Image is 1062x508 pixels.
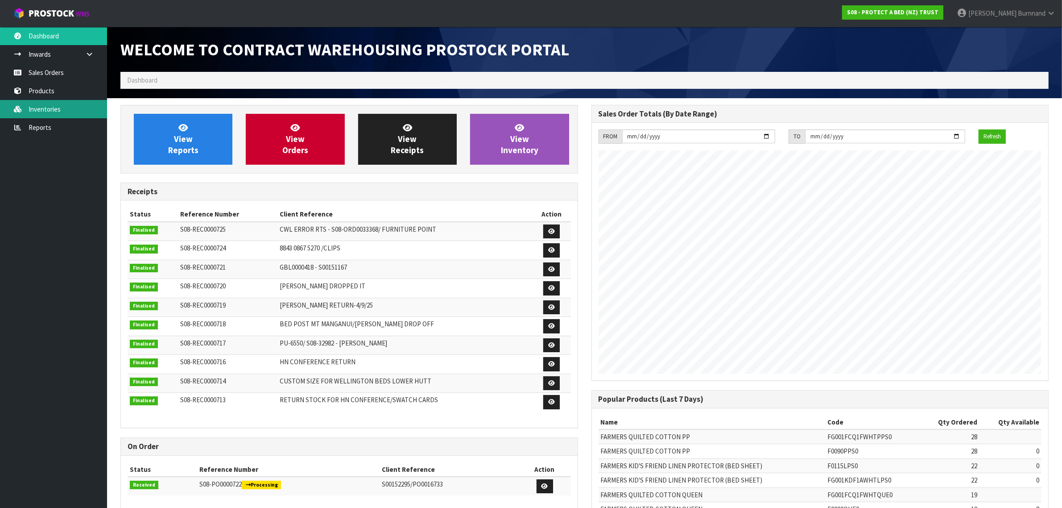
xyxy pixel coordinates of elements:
span: CUSTOM SIZE FOR WELLINGTON BEDS LOWER HUTT [280,377,431,385]
span: S08-REC0000716 [181,358,226,366]
th: Reference Number [178,207,277,221]
span: [PERSON_NAME] RETURN-4/9/25 [280,301,373,309]
span: Finalised [130,358,158,367]
span: S08-REC0000719 [181,301,226,309]
span: BED POST MT MANGANUI/[PERSON_NAME] DROP OFF [280,320,434,328]
div: FROM [599,129,622,144]
td: 19 [920,487,979,502]
h3: Sales Order Totals (By Date Range) [599,110,1042,118]
td: 28 [920,429,979,444]
span: S08-REC0000717 [181,339,226,347]
td: S00152295/PO0016733 [380,477,519,496]
td: 28 [920,444,979,458]
td: 22 [920,473,979,487]
span: View Reports [168,122,198,156]
th: Qty Available [979,415,1041,429]
a: ViewReceipts [358,114,457,165]
td: 0 [979,444,1041,458]
h3: Receipts [128,187,571,196]
span: [PERSON_NAME] DROPPED IT [280,282,365,290]
th: Client Reference [277,207,533,221]
span: S08-REC0000721 [181,263,226,271]
span: S08-REC0000718 [181,320,226,328]
td: FARMERS QUILTED COTTON PP [599,429,825,444]
span: S08-REC0000725 [181,225,226,233]
span: View Orders [282,122,308,156]
td: 0 [979,458,1041,473]
span: S08-REC0000720 [181,282,226,290]
span: Finalised [130,264,158,273]
span: Finalised [130,226,158,235]
span: HN CONFERENCE RETURN [280,358,355,366]
span: Finalised [130,283,158,291]
span: S08-REC0000724 [181,244,226,252]
th: Client Reference [380,462,519,477]
th: Name [599,415,825,429]
span: 8843 0867 5270 /CLIPS [280,244,340,252]
span: PU-6550/ S08-32982 - [PERSON_NAME] [280,339,387,347]
span: Burnnand [1018,9,1045,17]
td: FARMERS QUILTED COTTON PP [599,444,825,458]
td: FG001FCQ1FWHTPPS0 [825,429,920,444]
td: FARMERS KID'S FRIEND LINEN PROTECTOR (BED SHEET) [599,458,825,473]
span: CWL ERROR RTS - S08-ORD0033368/ FURNITURE POINT [280,225,436,233]
span: Finalised [130,396,158,405]
div: TO [789,129,805,144]
td: FG001FCQ1FWHTQUE0 [825,487,920,502]
th: Qty Ordered [920,415,979,429]
h3: On Order [128,442,571,451]
span: Finalised [130,302,158,311]
span: S08-REC0000713 [181,396,226,404]
span: [PERSON_NAME] [968,9,1017,17]
span: View Receipts [391,122,424,156]
small: WMS [76,10,90,18]
td: 22 [920,458,979,473]
span: Received [130,481,158,490]
span: RETURN STOCK FOR HN CONFERENCE/SWATCH CARDS [280,396,438,404]
th: Action [519,462,571,477]
span: GBL0000418 - S00151167 [280,263,347,271]
a: ViewInventory [470,114,569,165]
span: Welcome to Contract Warehousing ProStock Portal [120,39,569,60]
span: ProStock [29,8,74,19]
span: View Inventory [501,122,538,156]
h3: Popular Products (Last 7 Days) [599,395,1042,404]
button: Refresh [979,129,1006,144]
a: ViewOrders [246,114,344,165]
th: Status [128,462,197,477]
span: Finalised [130,340,158,349]
td: FARMERS QUILTED COTTON QUEEN [599,487,825,502]
span: Processing [242,481,281,490]
th: Action [532,207,570,221]
td: S08-PO0000722 [197,477,380,496]
span: Finalised [130,321,158,329]
strong: S08 - PROTECT A BED (NZ) TRUST [847,8,938,16]
img: cube-alt.png [13,8,25,19]
th: Code [825,415,920,429]
td: 0 [979,473,1041,487]
a: ViewReports [134,114,232,165]
td: F0115LPS0 [825,458,920,473]
th: Status [128,207,178,221]
td: FG001KDF1AWHTLPS0 [825,473,920,487]
td: FARMERS KID'S FRIEND LINEN PROTECTOR (BED SHEET) [599,473,825,487]
span: Finalised [130,378,158,387]
th: Reference Number [197,462,380,477]
span: S08-REC0000714 [181,377,226,385]
td: F0090PPS0 [825,444,920,458]
span: Dashboard [127,76,157,84]
span: Finalised [130,245,158,254]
